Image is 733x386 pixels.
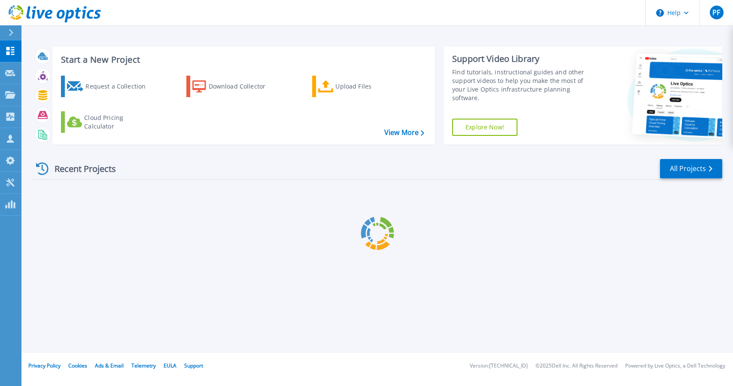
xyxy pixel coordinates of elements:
[452,68,593,102] div: Find tutorials, instructional guides and other support videos to help you make the most of your L...
[470,363,528,369] li: Version: [TECHNICAL_ID]
[61,111,157,133] a: Cloud Pricing Calculator
[625,363,725,369] li: Powered by Live Optics, a Dell Technology
[335,78,404,95] div: Upload Files
[84,113,153,131] div: Cloud Pricing Calculator
[712,9,720,16] span: PF
[186,76,282,97] a: Download Collector
[131,362,156,369] a: Telemetry
[61,76,157,97] a: Request a Collection
[384,129,424,137] a: View More
[28,362,61,369] a: Privacy Policy
[33,158,128,179] div: Recent Projects
[452,53,593,64] div: Support Video Library
[164,362,176,369] a: EULA
[184,362,203,369] a: Support
[85,78,154,95] div: Request a Collection
[209,78,277,95] div: Download Collector
[535,363,617,369] li: © 2025 Dell Inc. All Rights Reserved
[312,76,408,97] a: Upload Files
[95,362,124,369] a: Ads & Email
[61,55,424,64] h3: Start a New Project
[68,362,87,369] a: Cookies
[660,159,722,178] a: All Projects
[452,119,517,136] a: Explore Now!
